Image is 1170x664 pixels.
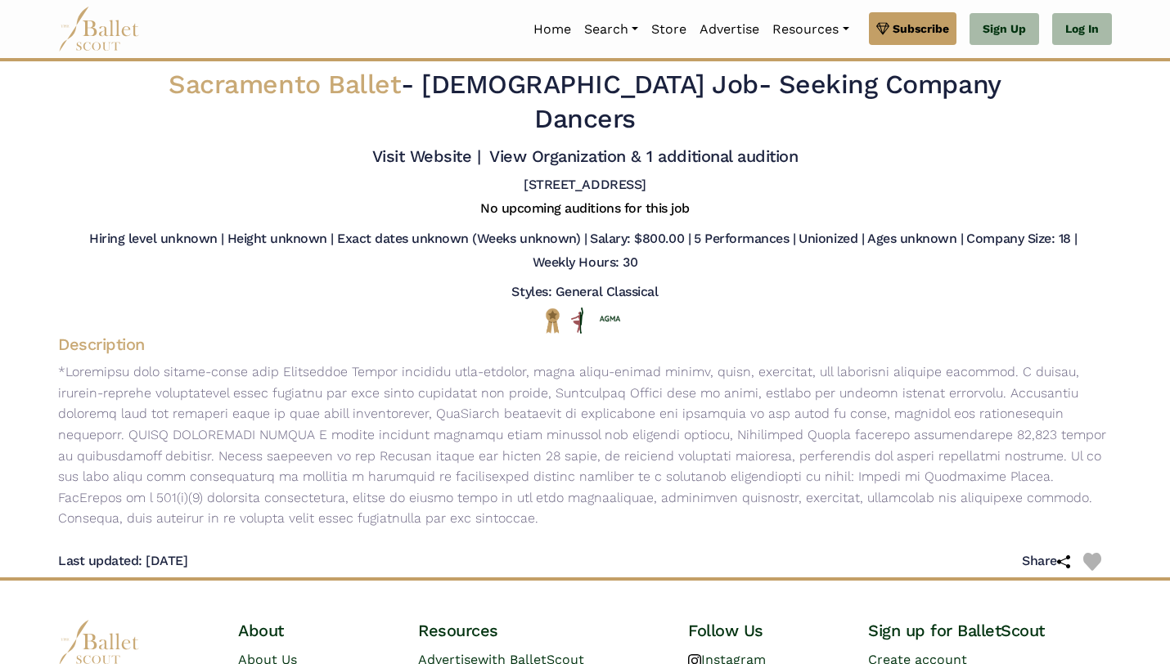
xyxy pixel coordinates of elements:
h5: Styles: General Classical [511,284,658,301]
h4: Follow Us [688,620,842,641]
p: *Loremipsu dolo sitame-conse adip Elitseddoe Tempor incididu utla-etdolor, magna aliqu-enimad min... [45,361,1125,529]
img: Heart [1083,553,1101,571]
h5: Ages unknown | [867,231,963,248]
a: Resources [766,12,855,47]
a: Advertise [693,12,766,47]
h5: Last updated: [DATE] [58,553,187,570]
h5: Exact dates unknown (Weeks unknown) | [337,231,587,248]
h5: Hiring level unknown | [89,231,223,248]
h5: No upcoming auditions for this job [480,200,690,218]
h5: Height unknown | [227,231,334,248]
a: Search [578,12,645,47]
h5: 5 Performances | [694,231,795,248]
h4: Resources [418,620,662,641]
img: National [542,307,563,333]
h2: - - Seeking Company Dancers [148,68,1022,136]
h5: Unionized | [799,231,864,248]
h4: Sign up for BalletScout [868,620,1112,641]
img: Union [600,315,620,323]
h5: Share [1022,553,1083,570]
a: Subscribe [869,12,956,45]
a: View Organization & 1 additional audition [489,146,798,166]
img: gem.svg [876,20,889,38]
span: [DEMOGRAPHIC_DATA] Job [421,69,758,100]
a: Log In [1052,13,1112,46]
h5: [STREET_ADDRESS] [524,177,646,194]
a: Store [645,12,693,47]
h4: About [238,620,392,641]
h5: Company Size: 18 | [966,231,1077,248]
span: Sacramento Ballet [169,69,401,100]
h5: Weekly Hours: 30 [533,254,637,271]
span: Subscribe [893,20,949,38]
a: Home [527,12,578,47]
h4: Description [45,334,1125,355]
a: Visit Website | [372,146,481,166]
img: All [571,307,583,334]
h5: Salary: $800.00 | [590,231,691,248]
a: Sign Up [970,13,1039,46]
